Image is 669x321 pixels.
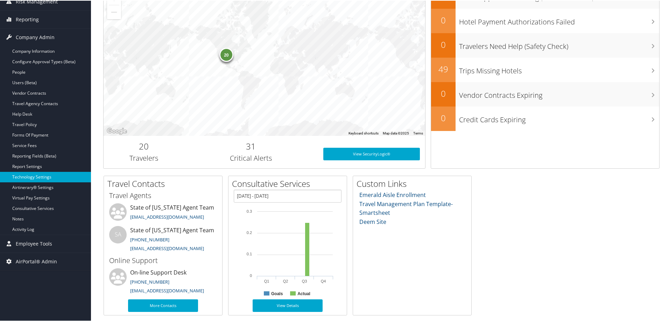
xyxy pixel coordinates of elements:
[431,87,456,99] h2: 0
[413,131,423,134] a: Terms (opens in new tab)
[431,57,659,81] a: 49Trips Missing Hotels
[359,199,453,216] a: Travel Management Plan Template- Smartsheet
[109,190,217,200] h3: Travel Agents
[253,299,323,311] a: View Details
[431,38,456,50] h2: 0
[431,81,659,106] a: 0Vendor Contracts Expiring
[219,47,233,61] div: 20
[264,278,269,283] text: Q1
[16,252,57,270] span: AirPortal® Admin
[16,10,39,28] span: Reporting
[323,147,420,160] a: View SecurityLogic®
[431,8,659,32] a: 0Hotel Payment Authorizations Failed
[109,140,179,152] h2: 20
[271,291,283,296] text: Goals
[247,251,252,255] tspan: 0.1
[431,111,456,123] h2: 0
[106,268,220,296] li: On-line Support Desk
[359,190,426,198] a: Emerald Aisle Enrollment
[107,5,121,19] button: Zoom out
[16,234,52,252] span: Employee Tools
[130,278,169,284] a: [PHONE_NUMBER]
[128,299,198,311] a: More Contacts
[321,278,326,283] text: Q4
[459,37,659,51] h3: Travelers Need Help (Safety Check)
[283,278,288,283] text: Q2
[130,213,204,219] a: [EMAIL_ADDRESS][DOMAIN_NAME]
[109,153,179,162] h3: Travelers
[189,153,313,162] h3: Critical Alerts
[431,63,456,74] h2: 49
[459,111,659,124] h3: Credit Cards Expiring
[189,140,313,152] h2: 31
[297,291,310,296] text: Actual
[130,245,204,251] a: [EMAIL_ADDRESS][DOMAIN_NAME]
[383,131,409,134] span: Map data ©2025
[105,126,128,135] a: Open this area in Google Maps (opens a new window)
[431,14,456,25] h2: 0
[16,28,55,45] span: Company Admin
[105,126,128,135] img: Google
[109,255,217,265] h3: Online Support
[130,236,169,242] a: [PHONE_NUMBER]
[459,62,659,75] h3: Trips Missing Hotels
[247,209,252,213] tspan: 0.3
[106,203,220,225] li: State of [US_STATE] Agent Team
[431,106,659,130] a: 0Credit Cards Expiring
[431,32,659,57] a: 0Travelers Need Help (Safety Check)
[130,287,204,293] a: [EMAIL_ADDRESS][DOMAIN_NAME]
[107,177,222,189] h2: Travel Contacts
[302,278,307,283] text: Q3
[459,86,659,100] h3: Vendor Contracts Expiring
[232,177,347,189] h2: Consultative Services
[247,230,252,234] tspan: 0.2
[359,217,386,225] a: Deem Site
[109,225,127,243] div: SA
[459,13,659,26] h3: Hotel Payment Authorizations Failed
[106,225,220,254] li: State of [US_STATE] Agent Team
[357,177,471,189] h2: Custom Links
[250,273,252,277] tspan: 0
[348,130,379,135] button: Keyboard shortcuts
